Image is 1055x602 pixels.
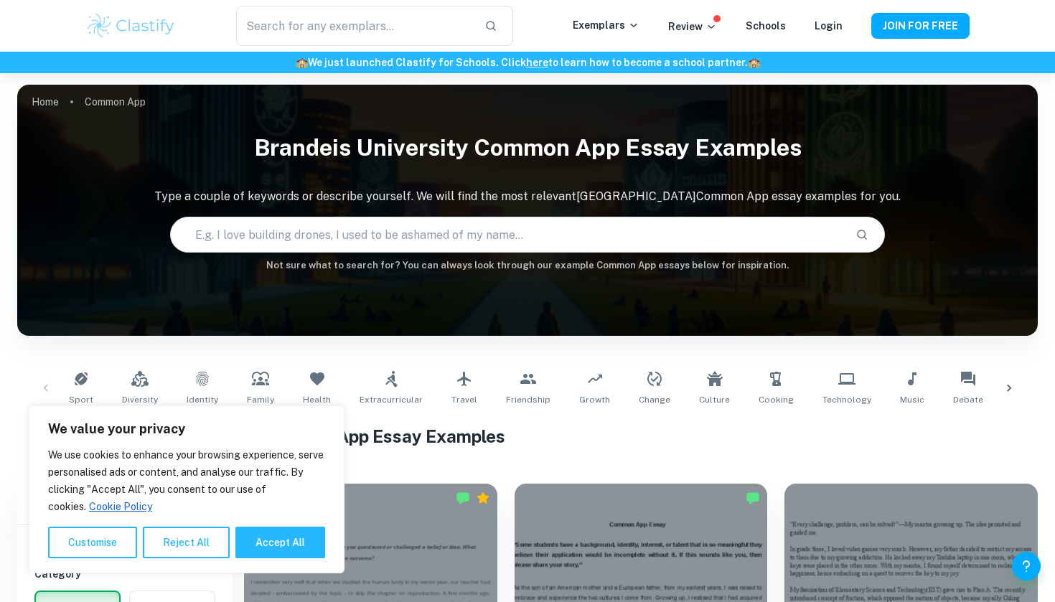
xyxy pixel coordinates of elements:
span: Identity [187,393,218,406]
input: E.g. I love building drones, I used to be ashamed of my name... [171,215,843,255]
a: Schools [746,20,786,32]
h6: We just launched Clastify for Schools. Click to learn how to become a school partner. [3,55,1052,70]
span: Travel [451,393,477,406]
button: Reject All [143,527,230,558]
h1: Brandeis University Common App Essay Examples [17,125,1038,171]
button: Customise [48,527,137,558]
h6: Not sure what to search for? You can always look through our example Common App essays below for ... [17,258,1038,273]
p: Exemplars [573,17,639,33]
a: Home [32,92,59,112]
span: Debate [953,393,983,406]
span: Extracurricular [360,393,423,406]
span: Friendship [506,393,550,406]
span: Health [303,393,331,406]
span: Technology [822,393,871,406]
h6: Filter exemplars [17,484,233,524]
button: Search [850,222,874,247]
span: Culture [699,393,730,406]
span: Music [900,393,924,406]
span: Cooking [759,393,794,406]
a: Cookie Policy [88,500,153,513]
span: Diversity [122,393,158,406]
div: We value your privacy [29,405,344,573]
h1: All Brandeis University Common App Essay Examples [68,423,987,449]
p: Review [668,19,717,34]
p: We value your privacy [48,420,325,438]
input: Search for any exemplars... [236,6,473,46]
span: 🏫 [748,57,760,68]
h6: Category [34,566,215,582]
img: Clastify logo [85,11,177,40]
img: Marked [456,491,470,505]
span: Sport [69,393,93,406]
button: Help and Feedback [1012,552,1041,580]
p: Type a couple of keywords or describe yourself. We will find the most relevant [GEOGRAPHIC_DATA] ... [17,188,1038,205]
span: Family [247,393,274,406]
span: Growth [579,393,610,406]
p: We use cookies to enhance your browsing experience, serve personalised ads or content, and analys... [48,446,325,515]
span: 🏫 [296,57,308,68]
p: Common App [85,94,146,110]
a: Login [815,20,843,32]
div: Premium [476,491,490,505]
span: Change [639,393,670,406]
a: here [526,57,548,68]
img: Marked [746,491,760,505]
button: Accept All [235,527,325,558]
button: JOIN FOR FREE [871,13,970,39]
